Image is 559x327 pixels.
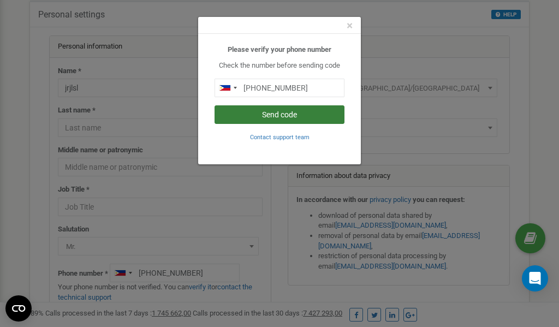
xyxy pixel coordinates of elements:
[228,45,331,53] b: Please verify your phone number
[5,295,32,322] button: Open CMP widget
[522,265,548,292] div: Open Intercom Messenger
[347,20,353,32] button: Close
[215,61,344,71] p: Check the number before sending code
[215,79,240,97] div: Telephone country code
[215,105,344,124] button: Send code
[250,134,310,141] small: Contact support team
[347,19,353,32] span: ×
[250,133,310,141] a: Contact support team
[215,79,344,97] input: 0905 123 4567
